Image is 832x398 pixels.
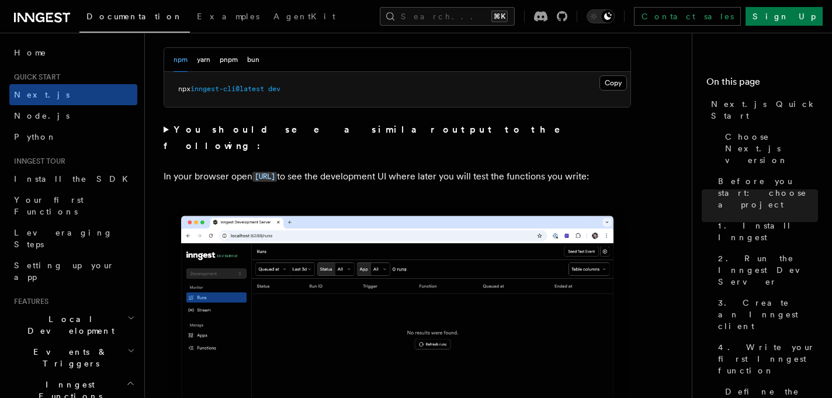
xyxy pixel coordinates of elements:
[273,12,335,21] span: AgentKit
[380,7,515,26] button: Search...⌘K
[725,131,818,166] span: Choose Next.js version
[14,111,70,120] span: Node.js
[14,132,57,141] span: Python
[9,105,137,126] a: Node.js
[86,12,183,21] span: Documentation
[14,174,135,184] span: Install the SDK
[9,126,137,147] a: Python
[14,261,115,282] span: Setting up your app
[713,171,818,215] a: Before you start: choose a project
[9,313,127,337] span: Local Development
[9,157,65,166] span: Inngest tour
[197,12,259,21] span: Examples
[164,122,631,154] summary: You should see a similar output to the following:
[252,172,277,182] code: [URL]
[9,297,48,306] span: Features
[746,7,823,26] a: Sign Up
[718,252,818,288] span: 2. Run the Inngest Dev Server
[247,48,259,72] button: bun
[220,48,238,72] button: pnpm
[718,341,818,376] span: 4. Write your first Inngest function
[9,42,137,63] a: Home
[174,48,188,72] button: npm
[79,4,190,33] a: Documentation
[14,195,84,216] span: Your first Functions
[190,85,264,93] span: inngest-cli@latest
[491,11,508,22] kbd: ⌘K
[718,220,818,243] span: 1. Install Inngest
[9,222,137,255] a: Leveraging Steps
[9,84,137,105] a: Next.js
[9,309,137,341] button: Local Development
[14,228,113,249] span: Leveraging Steps
[9,341,137,374] button: Events & Triggers
[252,171,277,182] a: [URL]
[14,90,70,99] span: Next.js
[9,255,137,288] a: Setting up your app
[720,126,818,171] a: Choose Next.js version
[634,7,741,26] a: Contact sales
[178,85,190,93] span: npx
[718,297,818,332] span: 3. Create an Inngest client
[713,215,818,248] a: 1. Install Inngest
[164,168,631,185] p: In your browser open to see the development UI where later you will test the functions you write:
[9,189,137,222] a: Your first Functions
[197,48,210,72] button: yarn
[190,4,266,32] a: Examples
[706,75,818,94] h4: On this page
[713,292,818,337] a: 3. Create an Inngest client
[9,346,127,369] span: Events & Triggers
[718,175,818,210] span: Before you start: choose a project
[713,248,818,292] a: 2. Run the Inngest Dev Server
[266,4,342,32] a: AgentKit
[14,47,47,58] span: Home
[713,337,818,381] a: 4. Write your first Inngest function
[587,9,615,23] button: Toggle dark mode
[599,75,627,91] button: Copy
[9,72,60,82] span: Quick start
[711,98,818,122] span: Next.js Quick Start
[268,85,280,93] span: dev
[9,168,137,189] a: Install the SDK
[706,94,818,126] a: Next.js Quick Start
[164,124,577,151] strong: You should see a similar output to the following:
